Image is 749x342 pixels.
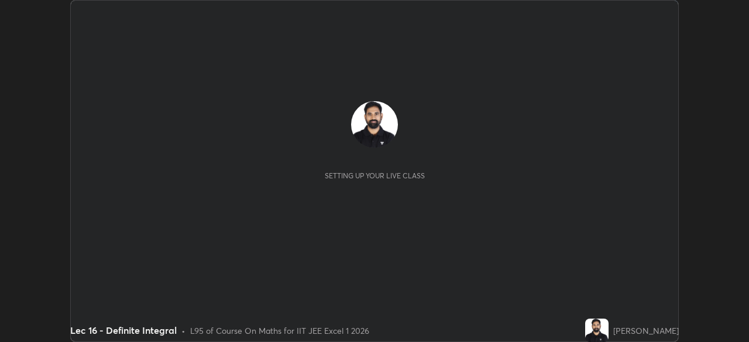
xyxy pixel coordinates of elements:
div: • [181,324,185,337]
img: 04b9fe4193d640e3920203b3c5aed7f4.jpg [351,101,398,148]
div: [PERSON_NAME] [613,324,679,337]
div: Lec 16 - Definite Integral [70,323,177,337]
img: 04b9fe4193d640e3920203b3c5aed7f4.jpg [585,319,609,342]
div: L95 of Course On Maths for IIT JEE Excel 1 2026 [190,324,369,337]
div: Setting up your live class [325,171,425,180]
